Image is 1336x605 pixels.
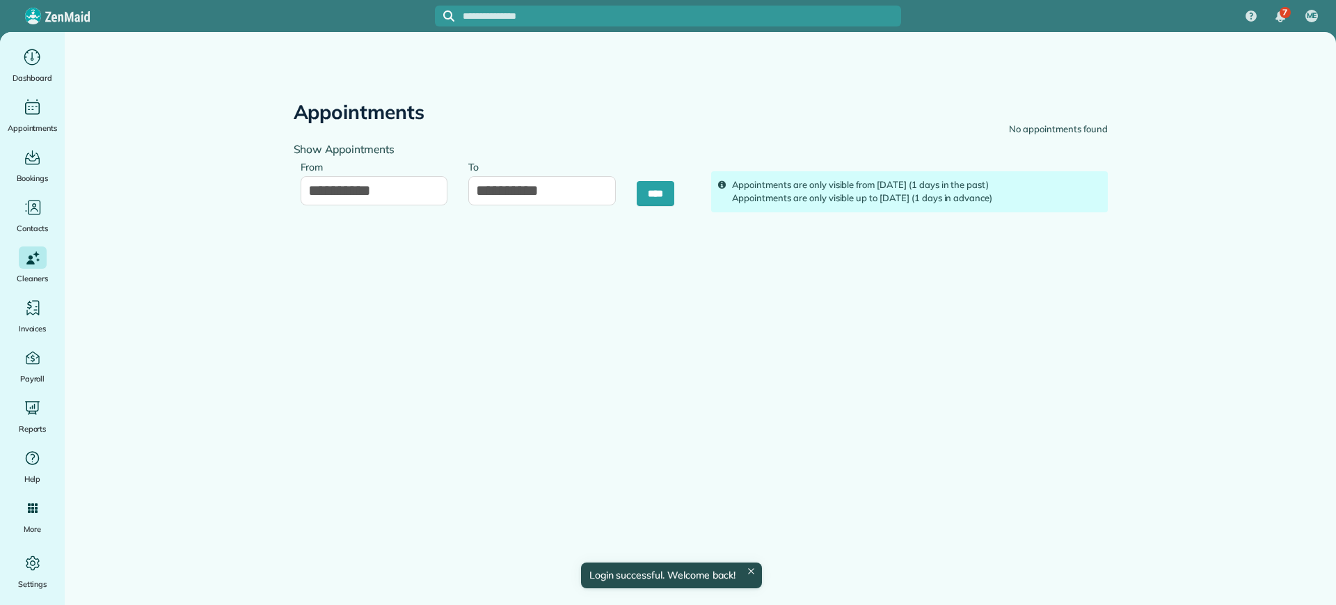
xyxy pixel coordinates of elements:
[13,71,52,85] span: Dashboard
[294,102,425,123] h2: Appointments
[294,143,690,155] h4: Show Appointments
[19,322,47,336] span: Invoices
[6,146,59,185] a: Bookings
[1009,123,1107,136] div: No appointments found
[1282,7,1287,18] span: 7
[17,272,48,285] span: Cleaners
[17,221,48,235] span: Contacts
[1266,1,1295,32] div: 7 unread notifications
[1307,10,1317,22] span: ME
[6,196,59,235] a: Contacts
[19,422,47,436] span: Reports
[6,297,59,336] a: Invoices
[6,397,59,436] a: Reports
[17,171,49,185] span: Bookings
[468,153,486,179] label: To
[24,522,41,536] span: More
[443,10,454,22] svg: Focus search
[435,10,454,22] button: Focus search
[8,121,58,135] span: Appointments
[6,552,59,591] a: Settings
[18,577,47,591] span: Settings
[24,472,41,486] span: Help
[6,347,59,386] a: Payroll
[6,447,59,486] a: Help
[6,246,59,285] a: Cleaners
[580,563,761,588] div: Login successful. Welcome back!
[6,96,59,135] a: Appointments
[732,178,1101,192] div: Appointments are only visible from [DATE] (1 days in the past)
[20,372,45,386] span: Payroll
[732,191,1101,205] div: Appointments are only visible up to [DATE] (1 days in advance)
[301,153,331,179] label: From
[6,46,59,85] a: Dashboard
